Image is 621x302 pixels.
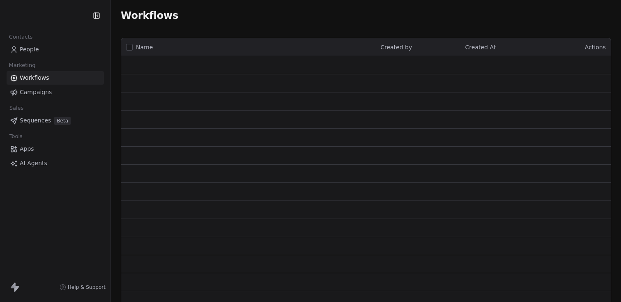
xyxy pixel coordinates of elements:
span: Created by [380,44,412,51]
span: People [20,45,39,54]
span: Name [136,43,153,52]
span: Contacts [5,31,36,43]
span: Marketing [5,59,39,71]
span: Workflows [121,10,178,21]
span: Campaigns [20,88,52,97]
a: Help & Support [60,284,106,290]
span: Actions [585,44,606,51]
span: Help & Support [68,284,106,290]
span: Apps [20,145,34,153]
a: SequencesBeta [7,114,104,127]
span: AI Agents [20,159,47,168]
span: Created At [465,44,496,51]
a: Workflows [7,71,104,85]
span: Tools [6,130,26,143]
a: Apps [7,142,104,156]
span: Workflows [20,74,49,82]
a: People [7,43,104,56]
span: Sequences [20,116,51,125]
span: Sales [6,102,27,114]
span: Beta [54,117,71,125]
a: Campaigns [7,85,104,99]
a: AI Agents [7,157,104,170]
